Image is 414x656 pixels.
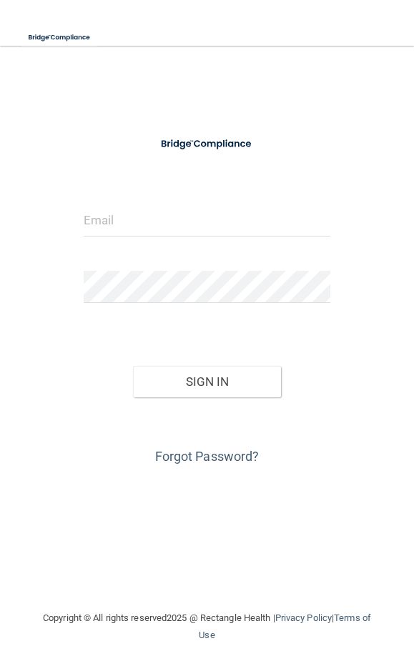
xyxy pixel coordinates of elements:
img: bridge_compliance_login_screen.278c3ca4.svg [21,23,98,52]
img: bridge_compliance_login_screen.278c3ca4.svg [151,131,263,156]
input: Email [84,204,330,237]
button: Sign In [133,366,281,397]
a: Terms of Use [199,612,371,640]
a: Forgot Password? [155,449,260,464]
a: Privacy Policy [275,612,332,623]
